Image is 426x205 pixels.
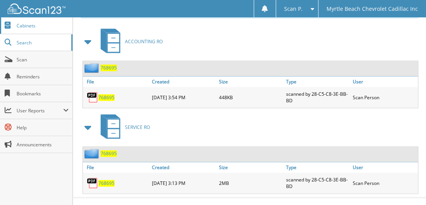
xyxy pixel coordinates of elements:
[125,124,150,130] span: SERVICE RO
[96,26,163,57] a: ACCOUNTING RO
[17,124,69,131] span: Help
[98,94,114,101] a: 768695
[284,89,351,106] div: scanned by 28-C5-C8-3E-BB-BD
[150,162,217,173] a: Created
[150,175,217,191] div: [DATE] 3:13 PM
[351,162,418,173] a: User
[17,22,69,29] span: Cabinets
[101,150,117,157] a: 768695
[98,180,114,186] a: 768695
[96,112,150,142] a: SERVICE RO
[351,76,418,87] a: User
[17,56,69,63] span: Scan
[351,175,418,191] div: Scan Person
[84,149,101,158] img: folder2.png
[284,7,303,11] span: Scan P.
[327,7,418,11] span: Myrtle Beach Chevrolet Cadillac Inc
[150,76,217,87] a: Created
[217,89,284,106] div: 448KB
[217,76,284,87] a: Size
[17,73,69,80] span: Reminders
[83,162,150,173] a: File
[84,63,101,73] img: folder2.png
[17,107,63,114] span: User Reports
[217,175,284,191] div: 2MB
[8,3,66,14] img: scan123-logo-white.svg
[284,76,351,87] a: Type
[17,141,69,148] span: Announcements
[125,38,163,45] span: ACCOUNTING RO
[217,162,284,173] a: Size
[150,89,217,106] div: [DATE] 3:54 PM
[87,177,98,189] img: PDF.png
[284,162,351,173] a: Type
[351,89,418,106] div: Scan Person
[284,175,351,191] div: scanned by 28-C5-C8-3E-BB-BD
[17,90,69,97] span: Bookmarks
[87,91,98,103] img: PDF.png
[17,39,67,46] span: Search
[83,76,150,87] a: File
[101,64,117,71] a: 768695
